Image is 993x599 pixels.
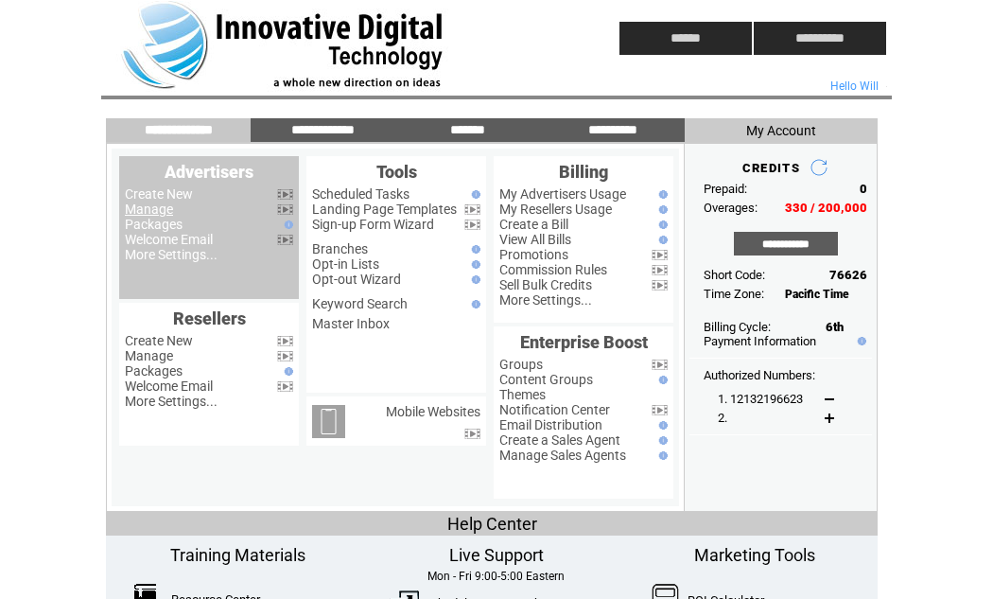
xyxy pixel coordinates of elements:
[467,190,480,199] img: help.gif
[499,247,568,262] a: Promotions
[694,545,815,565] span: Marketing Tools
[165,162,253,182] span: Advertisers
[449,545,544,565] span: Live Support
[277,381,293,392] img: video.png
[312,272,401,287] a: Opt-out Wizard
[704,182,747,196] span: Prepaid:
[499,217,568,232] a: Create a Bill
[499,372,593,387] a: Content Groups
[652,280,668,291] img: video.png
[125,186,193,202] a: Create New
[467,245,480,254] img: help.gif
[499,357,543,372] a: Groups
[125,348,173,363] a: Manage
[704,201,758,215] span: Overages:
[376,162,417,182] span: Tools
[829,268,867,282] span: 76626
[654,436,668,445] img: help.gif
[312,405,345,438] img: mobile-websites.png
[125,379,213,394] a: Welcome Email
[125,247,218,262] a: More Settings...
[654,236,668,244] img: help.gif
[704,287,764,301] span: Time Zone:
[654,451,668,460] img: help.gif
[826,320,844,334] span: 6th
[312,202,457,217] a: Landing Page Templates
[654,205,668,214] img: help.gif
[559,162,608,182] span: Billing
[312,186,409,202] a: Scheduled Tasks
[499,202,612,217] a: My Resellers Usage
[280,367,293,376] img: help.gif
[125,202,173,217] a: Manage
[654,376,668,384] img: help.gif
[125,232,213,247] a: Welcome Email
[312,316,390,331] a: Master Inbox
[520,332,648,352] span: Enterprise Boost
[447,514,537,534] span: Help Center
[499,292,592,308] a: More Settings...
[654,220,668,229] img: help.gif
[464,220,480,230] img: video.png
[746,123,816,138] span: My Account
[125,217,183,232] a: Packages
[312,241,368,256] a: Branches
[277,235,293,245] img: video.png
[499,186,626,202] a: My Advertisers Usage
[312,296,408,311] a: Keyword Search
[427,570,565,583] span: Mon - Fri 9:00-5:00 Eastern
[785,288,849,301] span: Pacific Time
[467,275,480,284] img: help.gif
[652,405,668,415] img: video.png
[652,250,668,260] img: video.png
[853,337,866,345] img: help.gif
[704,334,816,348] a: Payment Information
[718,411,727,425] span: 2.
[312,217,434,232] a: Sign-up Form Wizard
[742,161,800,175] span: CREDITS
[704,368,815,382] span: Authorized Numbers:
[830,79,879,93] span: Hello Will
[704,320,771,334] span: Billing Cycle:
[654,190,668,199] img: help.gif
[499,402,610,417] a: Notification Center
[499,432,620,448] a: Create a Sales Agent
[277,189,293,200] img: video.png
[654,421,668,430] img: help.gif
[386,404,480,419] a: Mobile Websites
[277,351,293,361] img: video.png
[499,232,571,247] a: View All Bills
[277,204,293,215] img: video.png
[499,262,607,277] a: Commission Rules
[704,268,765,282] span: Short Code:
[499,387,546,402] a: Themes
[173,308,246,328] span: Resellers
[499,277,592,292] a: Sell Bulk Credits
[467,300,480,308] img: help.gif
[125,394,218,409] a: More Settings...
[652,360,668,370] img: video.png
[467,260,480,269] img: help.gif
[125,363,183,379] a: Packages
[280,220,293,229] img: help.gif
[718,392,803,406] span: 1. 12132196623
[312,256,379,272] a: Opt-in Lists
[499,417,602,432] a: Email Distribution
[464,204,480,215] img: video.png
[860,182,867,196] span: 0
[170,545,305,565] span: Training Materials
[652,265,668,275] img: video.png
[277,336,293,346] img: video.png
[125,333,193,348] a: Create New
[499,448,626,463] a: Manage Sales Agents
[464,429,480,439] img: video.png
[785,201,867,215] span: 330 / 200,000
